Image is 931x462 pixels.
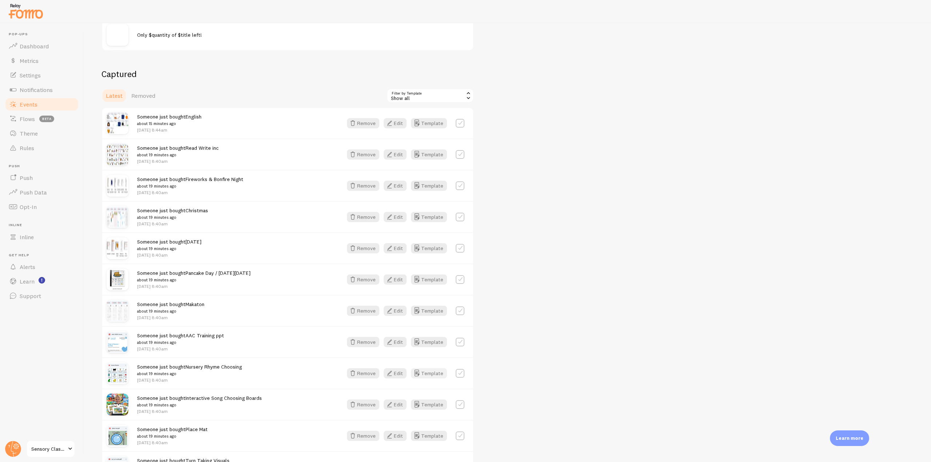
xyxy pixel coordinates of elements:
img: Screenshot2025-09-16at10.59.17_small.png [107,237,128,259]
span: Someone just bought [137,176,243,189]
img: Screenshot2025-09-15at19.28.09_small.png [107,331,128,353]
button: Remove [347,149,379,160]
small: about 19 minutes ago [137,308,204,314]
a: Inline [4,230,79,244]
img: Screenshot2025-09-16at11.06.35_small.png [107,112,128,134]
small: about 19 minutes ago [137,245,201,252]
button: Edit [384,212,407,222]
h2: Captured [101,68,474,80]
a: Template [411,118,447,128]
a: Sensory Classroom [26,440,75,458]
span: Someone just bought [137,363,242,377]
p: [DATE] 8:40am [137,252,201,258]
img: Screenshot2025-09-15at15.49.47_small.png [107,425,128,447]
button: Remove [347,306,379,316]
span: Theme [20,130,38,137]
span: Someone just bought [137,207,208,221]
span: Someone just bought [137,270,251,283]
p: [DATE] 8:40am [137,377,242,383]
a: Edit [384,431,411,441]
a: Support [4,289,79,303]
a: Pancake Day / [DATE][DATE] [185,270,251,276]
a: Nursery Rhyme Choosing [185,363,242,370]
span: Someone just bought [137,145,219,158]
button: Template [411,243,447,253]
span: Someone just bought [137,238,201,252]
img: Screenshot2025-09-15at22.54.02_small.png [107,300,128,322]
a: Template [411,337,447,347]
small: about 19 minutes ago [137,433,208,439]
button: Template [411,149,447,160]
small: about 19 minutes ago [137,152,219,158]
a: Settings [4,68,79,83]
span: Only $quantity of $title left! [137,32,202,38]
img: fomo-relay-logo-orange.svg [8,2,44,20]
small: about 19 minutes ago [137,277,251,283]
span: Someone just bought [137,332,224,346]
a: Template [411,368,447,378]
button: Template [411,212,447,222]
a: Events [4,97,79,112]
a: Alerts [4,260,79,274]
a: AAC Training ppt [185,332,224,339]
small: about 19 minutes ago [137,402,262,408]
p: Learn more [836,435,863,442]
small: about 19 minutes ago [137,339,224,346]
p: [DATE] 8:40am [137,283,251,289]
button: Edit [384,368,407,378]
span: Removed [131,92,155,99]
button: Remove [347,368,379,378]
button: Edit [384,399,407,410]
span: Metrics [20,57,39,64]
a: Edit [384,149,411,160]
span: Sensory Classroom [31,445,66,453]
a: Edit [384,399,411,410]
p: [DATE] 8:40am [137,189,243,196]
button: Remove [347,181,379,191]
button: Edit [384,149,407,160]
a: [DATE] [185,238,201,245]
button: Edit [384,337,407,347]
span: Inline [20,233,34,241]
a: Metrics [4,53,79,68]
img: sensoryclassroominstagramstaticposts_2_small.png [107,394,128,415]
button: Remove [347,118,379,128]
a: Edit [384,274,411,285]
a: Removed [127,88,160,103]
button: Remove [347,212,379,222]
a: Makaton [185,301,204,308]
span: Inline [9,223,79,228]
button: Remove [347,243,379,253]
button: Template [411,274,447,285]
a: Notifications [4,83,79,97]
small: about 19 minutes ago [137,214,208,221]
img: Screenshot2025-09-15at23.26.16_small.png [107,144,128,165]
span: Dashboard [20,43,49,50]
button: Template [411,306,447,316]
button: Remove [347,399,379,410]
span: Opt-In [20,203,37,210]
a: Interactive Song Choosing Boards [185,395,262,401]
span: Pop-ups [9,32,79,37]
a: Edit [384,368,411,378]
small: about 15 minutes ago [137,120,201,127]
span: Someone just bought [137,426,208,439]
button: Edit [384,181,407,191]
svg: <p>Watch New Feature Tutorials!</p> [39,277,45,284]
button: Remove [347,431,379,441]
p: [DATE] 8:40am [137,408,262,414]
a: Edit [384,181,411,191]
button: Template [411,431,447,441]
span: Push Data [20,189,47,196]
p: [DATE] 8:44am [137,127,201,133]
button: Template [411,181,447,191]
a: Flows beta [4,112,79,126]
button: Edit [384,306,407,316]
a: Latest [101,88,127,103]
p: [DATE] 8:40am [137,314,204,321]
